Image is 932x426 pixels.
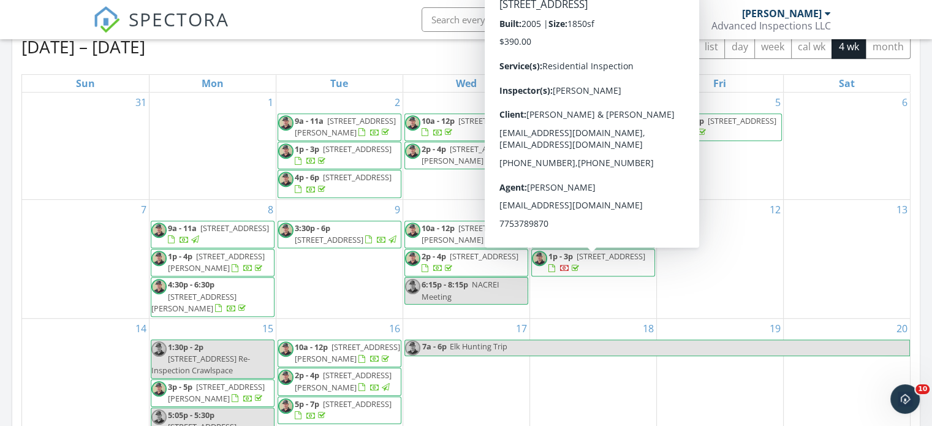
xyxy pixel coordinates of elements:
iframe: Intercom live chat [890,384,920,414]
td: Go to September 1, 2025 [149,93,276,200]
img: img_5961.jpg [151,341,167,357]
a: Go to September 14, 2025 [133,319,149,338]
a: Go to September 6, 2025 [900,93,910,112]
a: Go to September 15, 2025 [260,319,276,338]
a: Go to September 20, 2025 [894,319,910,338]
a: Go to September 18, 2025 [640,319,656,338]
img: img_5961.jpg [405,279,420,294]
img: img_5961.jpg [151,223,167,238]
img: img_5961.jpg [278,341,294,357]
a: Go to September 17, 2025 [513,319,529,338]
span: 10a - 12p [295,341,328,352]
a: 9a - 11a [STREET_ADDRESS][PERSON_NAME] [295,115,396,138]
span: [STREET_ADDRESS] [323,172,392,183]
a: 5p - 7p [STREET_ADDRESS] [295,398,392,421]
span: 2p - 4p [295,370,319,381]
span: 4:30p - 6:30p [168,279,214,290]
a: 9a - 11a [STREET_ADDRESS] [531,221,655,248]
a: Go to September 9, 2025 [392,200,403,219]
a: 1p - 3p [STREET_ADDRESS] [295,143,392,166]
td: Go to September 10, 2025 [403,199,529,318]
a: 4:30p - 6:30p [STREET_ADDRESS][PERSON_NAME] [151,279,248,313]
div: [PERSON_NAME] [742,7,822,20]
a: Go to September 10, 2025 [513,200,529,219]
a: 4p - 6p [STREET_ADDRESS] [278,170,401,197]
a: Go to September 4, 2025 [646,93,656,112]
span: 3p - 5p [168,381,192,392]
span: 1p - 3p [295,143,319,154]
a: 9a - 11a [STREET_ADDRESS] [151,221,275,248]
img: img_5961.jpg [278,370,294,385]
button: day [724,35,755,59]
img: img_5961.jpg [532,223,547,238]
a: Go to September 5, 2025 [773,93,783,112]
img: img_5961.jpg [405,251,420,266]
span: 10a - 12p [422,223,455,234]
td: Go to September 11, 2025 [529,199,656,318]
span: [STREET_ADDRESS][PERSON_NAME] [295,341,400,364]
span: 6:15p - 8:15p [422,279,468,290]
a: Go to September 19, 2025 [767,319,783,338]
span: 4p - 6p [295,172,319,183]
a: 10a - 12p [STREET_ADDRESS][PERSON_NAME] [295,341,400,364]
span: 10 [915,384,930,394]
a: 3p - 5p [STREET_ADDRESS][PERSON_NAME] [168,381,265,404]
img: img_5961.jpg [151,251,167,266]
td: Go to September 2, 2025 [276,93,403,200]
a: Go to September 11, 2025 [640,200,656,219]
a: 3p - 5p [STREET_ADDRESS][PERSON_NAME] [151,379,275,407]
img: img_5961.jpg [278,398,294,414]
span: [STREET_ADDRESS][PERSON_NAME] [168,251,265,273]
a: Go to September 2, 2025 [392,93,403,112]
span: [STREET_ADDRESS] [323,143,392,154]
h2: [DATE] – [DATE] [21,34,145,59]
a: Go to August 31, 2025 [133,93,149,112]
button: 4 wk [832,35,866,59]
td: Go to September 9, 2025 [276,199,403,318]
img: The Best Home Inspection Software - Spectora [93,6,120,33]
a: 5p - 7p [STREET_ADDRESS] [278,397,401,424]
a: 10a - 12p [STREET_ADDRESS][PERSON_NAME] [422,223,527,245]
img: img_5961.jpg [278,115,294,131]
img: img_5961.jpg [405,143,420,159]
td: Go to September 12, 2025 [656,199,783,318]
a: 1p - 3p [STREET_ADDRESS] [278,142,401,169]
span: [STREET_ADDRESS] [323,398,392,409]
span: [STREET_ADDRESS] [200,223,269,234]
img: img_5961.jpg [405,223,420,238]
button: month [865,35,911,59]
span: 5:05p - 5:30p [168,409,214,420]
img: img_5961.jpg [278,143,294,159]
span: 2p - 4p [422,251,446,262]
span: [STREET_ADDRESS][PERSON_NAME] [295,370,392,392]
a: 2p - 4p [STREET_ADDRESS] [422,251,518,273]
button: Next [662,34,691,59]
a: Wednesday [453,75,479,92]
a: 4:30p - 6:30p [STREET_ADDRESS][PERSON_NAME] [151,277,275,317]
td: Go to September 3, 2025 [403,93,529,200]
a: Go to September 12, 2025 [767,200,783,219]
img: img_5961.jpg [659,115,674,131]
a: SPECTORA [93,17,229,42]
a: Sunday [74,75,97,92]
a: 3:30p - 6p [STREET_ADDRESS] [278,221,401,248]
a: 11a - 2p [STREET_ADDRESS] [675,115,776,138]
img: img_5961.jpg [151,279,167,294]
a: Tuesday [328,75,350,92]
a: Go to September 13, 2025 [894,200,910,219]
button: week [754,35,792,59]
td: Go to September 6, 2025 [783,93,910,200]
a: 2p - 4p [STREET_ADDRESS] [404,249,528,276]
span: [STREET_ADDRESS][PERSON_NAME] [422,223,527,245]
input: Search everything... [422,7,667,32]
img: img_5961.jpg [151,381,167,397]
a: 1p - 3p [STREET_ADDRESS] [531,249,655,276]
td: Go to September 7, 2025 [22,199,149,318]
div: Advanced Inspections LLC [711,20,831,32]
span: Elk Hunting Trip [450,341,507,352]
a: 1p - 3p [STREET_ADDRESS] [548,251,645,273]
button: [DATE] [582,35,626,59]
img: img_5961.jpg [278,172,294,187]
a: Go to September 16, 2025 [387,319,403,338]
td: Go to September 13, 2025 [783,199,910,318]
